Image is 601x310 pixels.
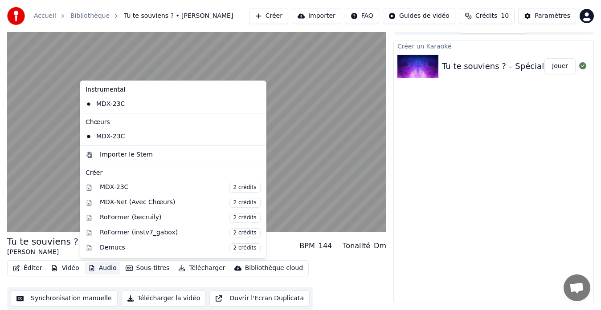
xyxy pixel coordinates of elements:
[100,183,261,193] div: MDX-23C
[85,262,120,274] button: Audio
[82,83,264,97] div: Instrumental
[9,262,45,274] button: Éditer
[374,241,386,251] div: Dm
[564,274,590,301] a: Ouvrir le chat
[299,241,315,251] div: BPM
[209,290,310,306] button: Ouvrir l'Ecran Duplicata
[229,213,261,223] span: 2 crédits
[459,8,515,24] button: Crédits10
[245,264,303,273] div: Bibliothèque cloud
[47,262,82,274] button: Vidéo
[475,12,497,20] span: Crédits
[249,8,288,24] button: Créer
[100,228,261,238] div: RoFormer (instv7_gabox)
[229,183,261,193] span: 2 crédits
[82,129,251,144] div: MDX-23C
[124,12,233,20] span: Tu te souviens ? • [PERSON_NAME]
[7,248,78,257] div: [PERSON_NAME]
[229,243,261,253] span: 2 crédits
[319,241,332,251] div: 144
[70,12,110,20] a: Bibliothèque
[175,262,229,274] button: Télécharger
[122,262,173,274] button: Sous-titres
[292,8,341,24] button: Importer
[229,198,261,208] span: 2 crédits
[82,115,264,129] div: Chœurs
[394,40,593,51] div: Créer un Karaoké
[345,8,379,24] button: FAQ
[34,12,233,20] nav: breadcrumb
[383,8,455,24] button: Guides de vidéo
[518,8,576,24] button: Paramètres
[544,58,576,74] button: Jouer
[121,290,206,306] button: Télécharger la vidéo
[82,97,251,111] div: MDX-23C
[501,12,509,20] span: 10
[100,243,261,253] div: Demucs
[11,290,118,306] button: Synchronisation manuelle
[343,241,370,251] div: Tonalité
[34,12,56,20] a: Accueil
[535,12,570,20] div: Paramètres
[229,228,261,238] span: 2 crédits
[7,235,78,248] div: Tu te souviens ?
[86,169,261,177] div: Créer
[100,150,153,159] div: Importer le Stem
[100,198,261,208] div: MDX-Net (Avec Chœurs)
[100,213,261,223] div: RoFormer (becruily)
[7,7,25,25] img: youka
